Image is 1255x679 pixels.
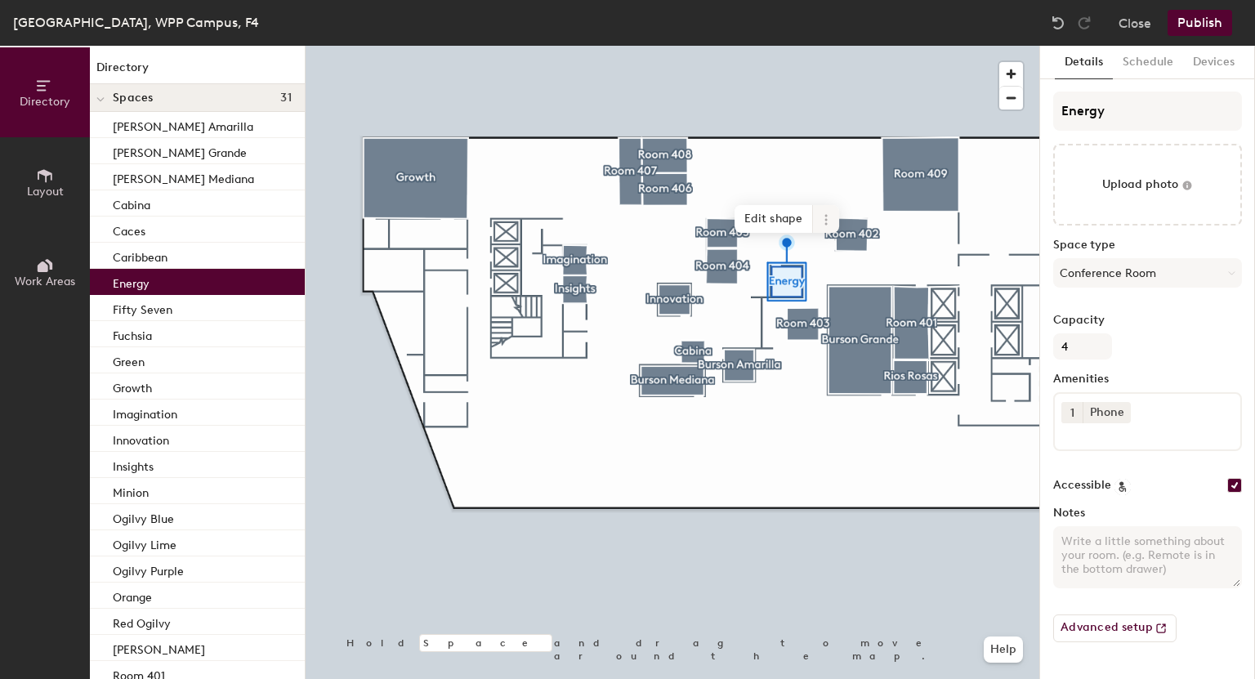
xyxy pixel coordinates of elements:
p: [PERSON_NAME] Mediana [113,168,254,186]
p: [PERSON_NAME] Grande [113,141,247,160]
img: Undo [1050,15,1066,31]
p: Minion [113,481,149,500]
p: Imagination [113,403,177,422]
button: Help [984,637,1023,663]
label: Space type [1053,239,1242,252]
button: Publish [1168,10,1232,36]
p: [PERSON_NAME] [113,638,205,657]
p: Energy [113,272,150,291]
span: 31 [280,92,292,105]
h1: Directory [90,59,305,84]
p: Ogilvy Blue [113,507,174,526]
span: Work Areas [15,275,75,288]
p: [PERSON_NAME] Amarilla [113,115,253,134]
label: Amenities [1053,373,1242,386]
span: Spaces [113,92,154,105]
button: Details [1055,46,1113,79]
div: Phone [1083,402,1131,423]
button: Devices [1183,46,1244,79]
p: Fuchsia [113,324,152,343]
button: Conference Room [1053,258,1242,288]
button: Upload photo [1053,144,1242,226]
img: Redo [1076,15,1092,31]
p: Cabina [113,194,150,212]
p: Innovation [113,429,169,448]
p: Fifty Seven [113,298,172,317]
p: Caribbean [113,246,167,265]
p: Insights [113,455,154,474]
p: Ogilvy Purple [113,560,184,578]
p: Caces [113,220,145,239]
button: 1 [1061,402,1083,423]
p: Ogilvy Lime [113,534,176,552]
p: Red Ogilvy [113,612,171,631]
button: Close [1119,10,1151,36]
span: 1 [1070,404,1074,422]
label: Accessible [1053,479,1111,492]
span: Layout [27,185,64,199]
p: Green [113,351,145,369]
span: Directory [20,95,70,109]
span: Edit shape [735,205,813,233]
label: Notes [1053,507,1242,520]
div: [GEOGRAPHIC_DATA], WPP Campus, F4 [13,12,259,33]
p: Orange [113,586,152,605]
label: Capacity [1053,314,1242,327]
p: Growth [113,377,152,395]
button: Schedule [1113,46,1183,79]
button: Advanced setup [1053,614,1177,642]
